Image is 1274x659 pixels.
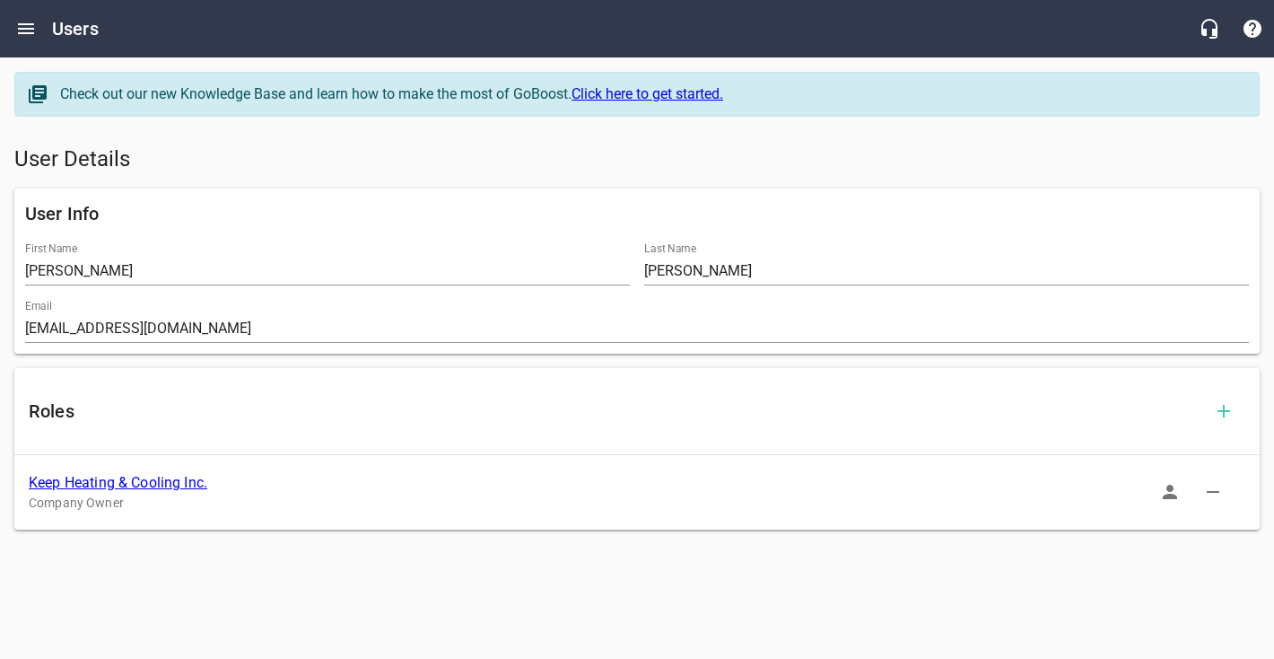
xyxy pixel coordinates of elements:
[14,145,1260,174] h5: User Details
[1231,7,1274,50] button: Support Portal
[25,243,77,254] label: First Name
[25,301,52,312] label: Email
[60,83,1241,105] div: Check out our new Knowledge Base and learn how to make the most of GoBoost.
[29,494,1217,513] p: Company Owner
[1202,390,1245,433] button: Add Role
[4,7,48,50] button: Open drawer
[25,199,1249,228] h6: User Info
[29,474,207,491] a: Keep Heating & Cooling Inc.
[29,397,1202,426] h6: Roles
[1188,7,1231,50] button: Live Chat
[644,243,696,254] label: Last Name
[52,14,99,43] h6: Users
[1148,470,1191,514] button: Sign In as Role
[1191,470,1235,514] button: Delete Role
[572,85,723,102] a: Click here to get started.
